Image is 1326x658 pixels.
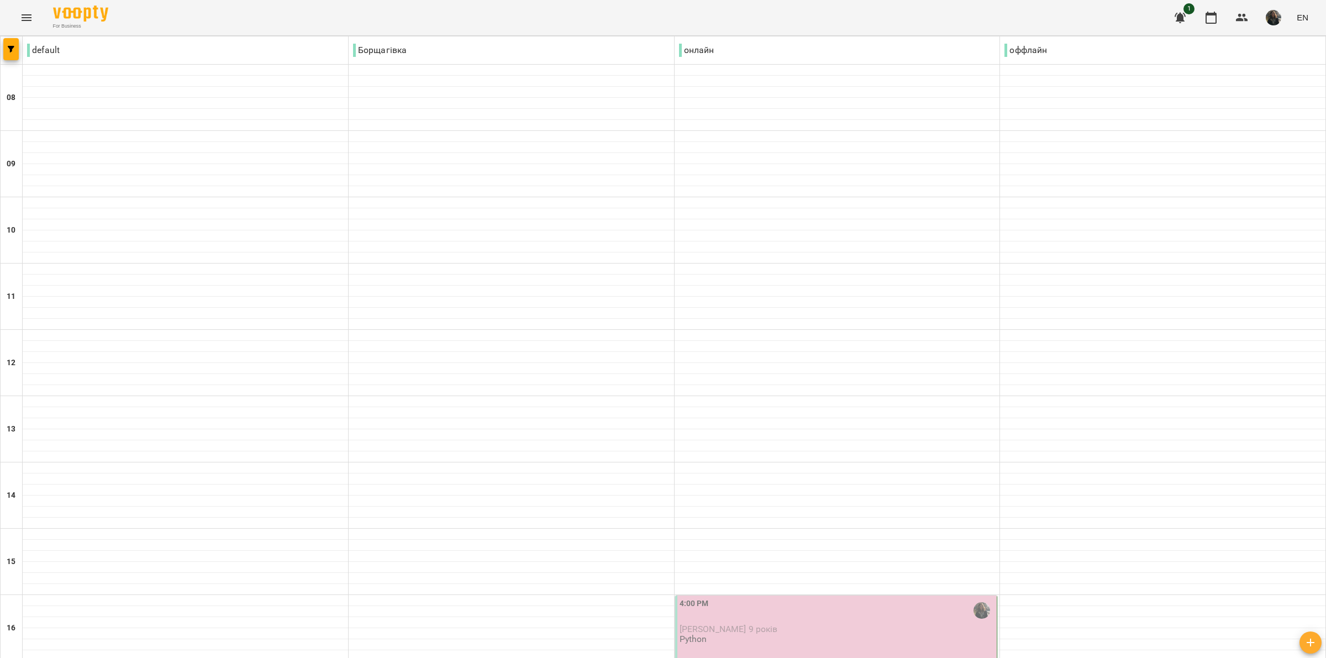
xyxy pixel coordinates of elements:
h6: 15 [7,556,15,568]
h6: 13 [7,423,15,435]
h6: 10 [7,224,15,236]
label: 4:00 PM [680,598,709,610]
h6: 11 [7,291,15,303]
p: оффлайн [1004,44,1047,57]
button: Add lesson [1299,631,1322,654]
h6: 08 [7,92,15,104]
p: default [27,44,60,57]
h6: 16 [7,622,15,634]
h6: 09 [7,158,15,170]
button: EN [1292,7,1313,28]
span: 1 [1183,3,1195,14]
img: 33f9a82ed513007d0552af73e02aac8a.jpg [1266,10,1281,25]
span: [PERSON_NAME] 9 років [680,624,778,634]
h6: 14 [7,489,15,502]
img: Voopty Logo [53,6,108,22]
img: Щербаков Максим [974,602,990,619]
button: Menu [13,4,40,31]
h6: 12 [7,357,15,369]
span: EN [1297,12,1308,23]
span: For Business [53,23,108,30]
p: Python [680,634,707,644]
p: Борщагівка [353,44,407,57]
p: онлайн [679,44,714,57]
